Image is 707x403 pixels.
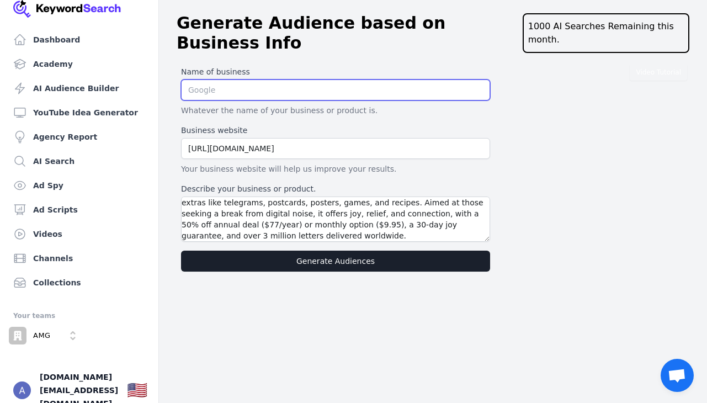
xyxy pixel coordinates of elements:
[13,309,145,322] div: Your teams
[127,379,147,401] button: 🇺🇸
[9,53,150,75] a: Academy
[181,66,490,77] label: Name of business
[181,251,490,272] button: Generate Audiences
[127,380,147,400] div: 🇺🇸
[181,125,490,136] label: Business website
[181,79,490,100] input: Google
[9,247,150,269] a: Channels
[9,199,150,221] a: Ad Scripts
[9,327,82,344] button: Open organization switcher
[33,331,51,341] p: AMG
[630,64,687,81] button: Video Tutorial
[9,223,150,245] a: Videos
[661,359,694,392] a: Open chat
[9,174,150,197] a: Ad Spy
[177,13,523,53] h1: Generate Audience based on Business Info
[523,13,689,53] div: 1000 AI Searches Remaining this month.
[181,163,490,174] p: Your business website will help us improve your results.
[181,105,490,116] p: Whatever the name of your business or product is.
[9,126,150,148] a: Agency Report
[13,381,31,399] img: Ahmaad Green
[9,272,150,294] a: Collections
[9,327,26,344] img: AMG
[9,102,150,124] a: YouTube Idea Generator
[9,77,150,99] a: AI Audience Builder
[181,138,490,159] input: https://google.com
[181,183,490,194] label: Describe your business or product.
[9,150,150,172] a: AI Search
[13,381,31,399] button: Open user button
[9,29,150,51] a: Dashboard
